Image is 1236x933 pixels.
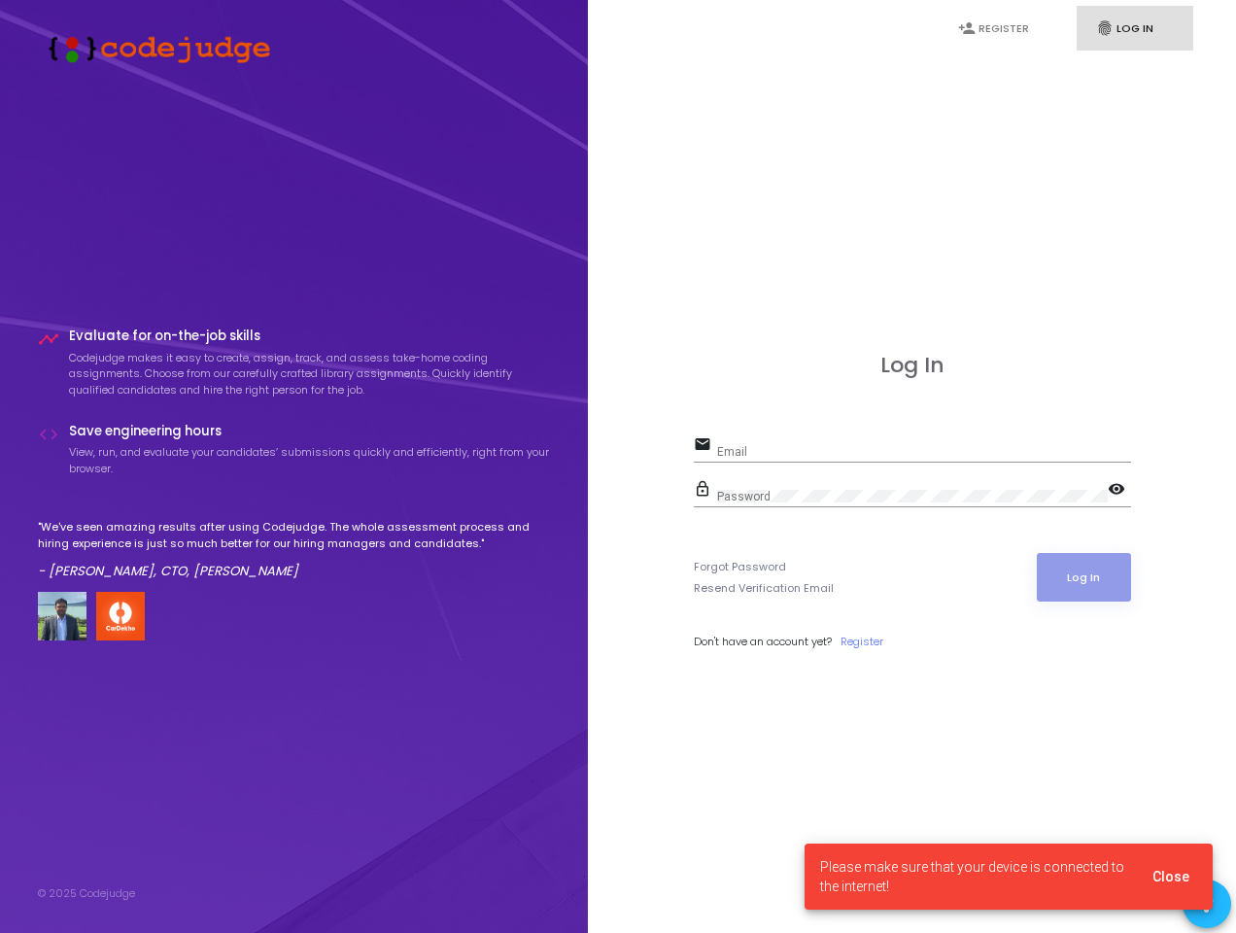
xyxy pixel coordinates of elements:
[38,519,551,551] p: "We've seen amazing results after using Codejudge. The whole assessment process and hiring experi...
[694,479,717,502] mat-icon: lock_outline
[69,350,551,398] p: Codejudge makes it easy to create, assign, track, and assess take-home coding assignments. Choose...
[717,445,1131,459] input: Email
[38,592,86,640] img: user image
[1037,553,1131,602] button: Log In
[38,885,135,902] div: © 2025 Codejudge
[38,328,59,350] i: timeline
[939,6,1055,52] a: person_addRegister
[694,559,786,575] a: Forgot Password
[820,857,1129,896] span: Please make sure that your device is connected to the internet!
[96,592,145,640] img: company-logo
[69,444,551,476] p: View, run, and evaluate your candidates’ submissions quickly and efficiently, right from your bro...
[1137,859,1205,894] button: Close
[1096,19,1114,37] i: fingerprint
[841,634,883,650] a: Register
[1152,869,1189,884] span: Close
[69,328,551,344] h4: Evaluate for on-the-job skills
[38,424,59,445] i: code
[38,562,298,580] em: - [PERSON_NAME], CTO, [PERSON_NAME]
[694,634,832,649] span: Don't have an account yet?
[69,424,551,439] h4: Save engineering hours
[694,580,834,597] a: Resend Verification Email
[958,19,976,37] i: person_add
[1108,479,1131,502] mat-icon: visibility
[694,353,1131,378] h3: Log In
[1077,6,1193,52] a: fingerprintLog In
[694,434,717,458] mat-icon: email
